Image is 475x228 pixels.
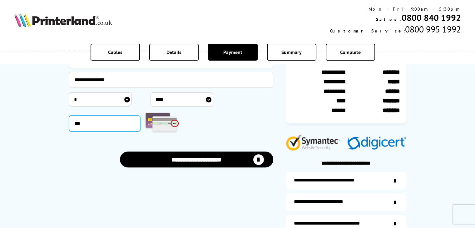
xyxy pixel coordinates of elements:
[286,172,406,190] a: additional-ink
[166,49,181,55] span: Details
[405,23,461,35] span: 0800 995 1992
[281,49,302,55] span: Summary
[14,13,112,27] img: Printerland Logo
[286,193,406,211] a: items-arrive
[330,28,405,34] span: Customer Service:
[376,17,401,22] span: Sales:
[108,49,122,55] span: Cables
[330,6,461,12] div: Mon - Fri 9:00am - 5:30pm
[223,49,242,55] span: Payment
[401,12,461,23] a: 0800 840 1992
[340,49,361,55] span: Complete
